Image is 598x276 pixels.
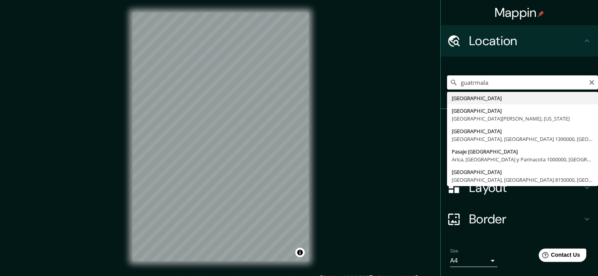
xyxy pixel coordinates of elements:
div: [GEOGRAPHIC_DATA] [452,168,593,176]
iframe: Help widget launcher [528,245,589,267]
input: Pick your city or area [447,75,598,90]
div: Border [441,203,598,235]
h4: Layout [469,180,582,196]
h4: Location [469,33,582,49]
div: [GEOGRAPHIC_DATA] [452,107,593,115]
div: Style [441,141,598,172]
div: Arica, [GEOGRAPHIC_DATA] y Parinacota 1000000, [GEOGRAPHIC_DATA] [452,155,593,163]
h4: Mappin [495,5,545,20]
img: pin-icon.png [538,11,544,17]
div: [GEOGRAPHIC_DATA] [452,94,593,102]
label: Size [450,248,458,254]
div: Pins [441,109,598,141]
div: Pasaje [GEOGRAPHIC_DATA] [452,148,593,155]
div: [GEOGRAPHIC_DATA], [GEOGRAPHIC_DATA] 1390000, [GEOGRAPHIC_DATA] [452,135,593,143]
button: Clear [589,78,595,86]
h4: Border [469,211,582,227]
canvas: Map [132,13,309,261]
div: [GEOGRAPHIC_DATA], [GEOGRAPHIC_DATA] 8150000, [GEOGRAPHIC_DATA] [452,176,593,184]
div: A4 [450,254,497,267]
div: Layout [441,172,598,203]
div: [GEOGRAPHIC_DATA][PERSON_NAME], [US_STATE] [452,115,593,122]
div: [GEOGRAPHIC_DATA] [452,127,593,135]
div: Location [441,25,598,57]
button: Toggle attribution [295,248,305,257]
